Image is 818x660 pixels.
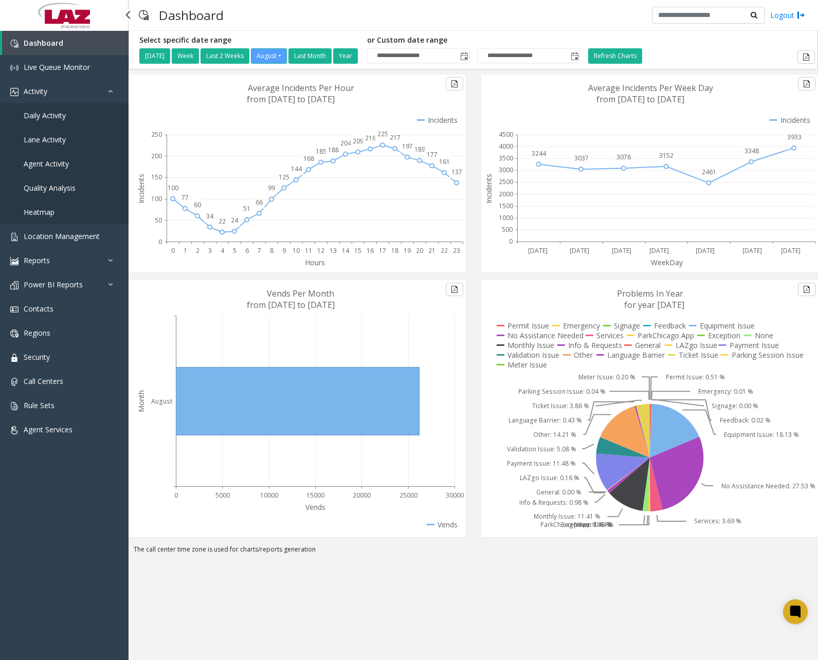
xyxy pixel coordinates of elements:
[154,3,229,28] h3: Dashboard
[231,216,239,225] text: 24
[305,502,325,512] text: Vends
[402,142,413,151] text: 197
[10,402,19,410] img: 'icon'
[245,246,249,255] text: 6
[10,354,19,362] img: 'icon'
[427,150,438,159] text: 177
[694,517,741,526] text: Services: 3.69 %
[24,62,90,72] span: Live Queue Monitor
[499,154,513,162] text: 3500
[569,49,580,63] span: Toggle popup
[288,48,332,64] button: Last Month
[293,246,300,255] text: 10
[770,10,805,21] a: Logout
[24,207,54,217] span: Heatmap
[151,173,162,181] text: 150
[499,130,513,139] text: 4500
[721,482,815,490] text: No Assistance Needed: 27.53 %
[305,258,325,267] text: Hours
[10,88,19,96] img: 'icon'
[24,231,100,241] span: Location Management
[24,255,50,265] span: Reports
[787,133,802,141] text: 3933
[367,246,374,255] text: 16
[533,430,576,439] text: Other: 14.21 %
[24,400,54,410] span: Rule Sets
[353,137,363,145] text: 209
[24,159,69,169] span: Agent Activity
[509,237,513,246] text: 0
[2,31,129,55] a: Dashboard
[10,40,19,48] img: 'icon'
[446,77,463,90] button: Export to pdf
[208,246,212,255] text: 3
[24,352,50,362] span: Security
[616,153,631,161] text: 3078
[391,246,398,255] text: 18
[519,498,588,507] text: Info & Requests: 0.98 %
[151,130,162,139] text: 250
[268,184,275,192] text: 99
[531,149,546,158] text: 3244
[612,246,631,255] text: [DATE]
[24,135,66,144] span: Lane Activity
[196,246,199,255] text: 2
[506,459,575,468] text: Payment Issue: 11.48 %
[158,237,162,246] text: 0
[377,130,388,138] text: 225
[578,373,635,381] text: Meter Issue: 0.20 %
[659,151,674,160] text: 3152
[588,82,713,94] text: Average Incidents Per Week Day
[518,387,606,396] text: Parking Session Issue: 0.04 %
[596,94,684,105] text: from [DATE] to [DATE]
[446,283,463,296] button: Export to pdf
[446,491,464,500] text: 30000
[453,246,460,255] text: 23
[24,86,47,96] span: Activity
[379,246,386,255] text: 17
[221,246,225,255] text: 4
[24,183,76,193] span: Quality Analysis
[24,111,66,120] span: Daily Activity
[168,184,178,192] text: 100
[10,233,19,241] img: 'icon'
[10,257,19,265] img: 'icon'
[508,416,582,425] text: Language Barrier: 0.43 %
[574,521,612,529] text: None: 1.45 %
[24,304,53,314] span: Contacts
[624,299,684,310] text: for year [DATE]
[184,246,187,255] text: 1
[798,283,815,296] button: Export to pdf
[194,200,201,209] text: 60
[742,246,762,255] text: [DATE]
[24,280,83,289] span: Power BI Reports
[340,139,352,148] text: 204
[451,168,462,176] text: 137
[666,373,725,381] text: Permit Issue: 0.51 %
[270,246,274,255] text: 8
[139,48,170,64] button: [DATE]
[129,545,818,559] div: The call center time zone is used for charts/reports generation
[414,145,425,154] text: 189
[171,246,175,255] text: 0
[416,246,423,255] text: 20
[136,390,146,412] text: Month
[24,425,72,434] span: Agent Services
[536,488,581,497] text: General: 0.00 %
[248,82,354,94] text: Average Incidents Per Hour
[649,246,669,255] text: [DATE]
[574,154,588,162] text: 3037
[24,328,50,338] span: Regions
[617,288,683,299] text: Problems In Year
[797,10,805,21] img: logout
[219,217,226,226] text: 22
[404,246,411,255] text: 19
[151,152,162,160] text: 200
[698,387,753,396] text: Emergency: 0.01 %
[354,246,361,255] text: 15
[540,521,614,529] text: ParkChicago App: 0.64 %
[528,246,547,255] text: [DATE]
[10,426,19,434] img: 'icon'
[139,36,359,45] h5: Select specific date range
[206,212,214,221] text: 34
